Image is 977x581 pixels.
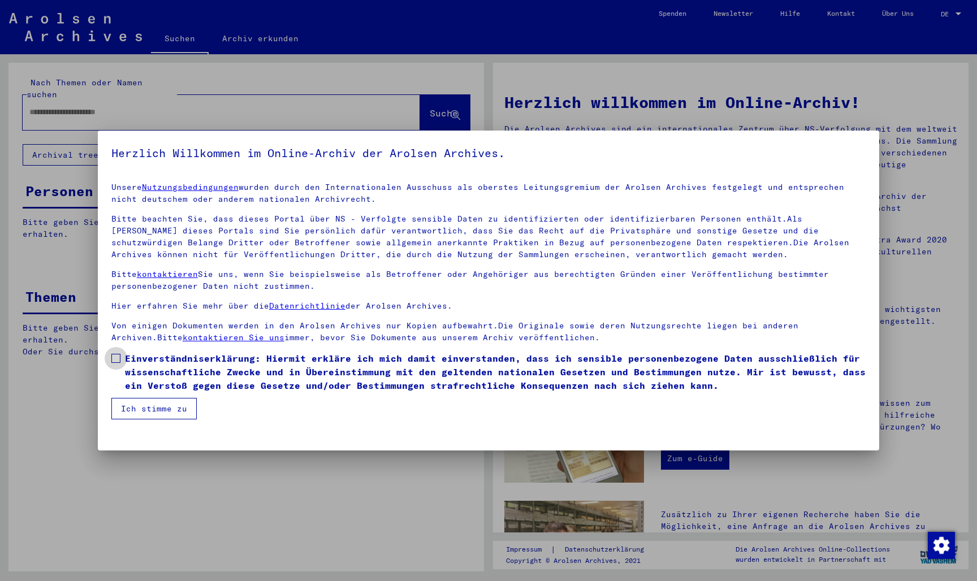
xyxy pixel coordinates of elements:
p: Bitte Sie uns, wenn Sie beispielsweise als Betroffener oder Angehöriger aus berechtigten Gründen ... [111,268,866,292]
p: Hier erfahren Sie mehr über die der Arolsen Archives. [111,300,866,312]
p: Bitte beachten Sie, dass dieses Portal über NS - Verfolgte sensible Daten zu identifizierten oder... [111,213,866,261]
a: Nutzungsbedingungen [142,182,239,192]
img: Zustimmung ändern [928,532,955,559]
h5: Herzlich Willkommen im Online-Archiv der Arolsen Archives. [111,144,866,162]
a: kontaktieren [137,269,198,279]
button: Ich stimme zu [111,398,197,419]
a: Datenrichtlinie [269,301,345,311]
a: kontaktieren Sie uns [183,332,284,342]
p: Von einigen Dokumenten werden in den Arolsen Archives nur Kopien aufbewahrt.Die Originale sowie d... [111,320,866,344]
p: Unsere wurden durch den Internationalen Ausschuss als oberstes Leitungsgremium der Arolsen Archiv... [111,181,866,205]
span: Einverständniserklärung: Hiermit erkläre ich mich damit einverstanden, dass ich sensible personen... [125,352,866,392]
